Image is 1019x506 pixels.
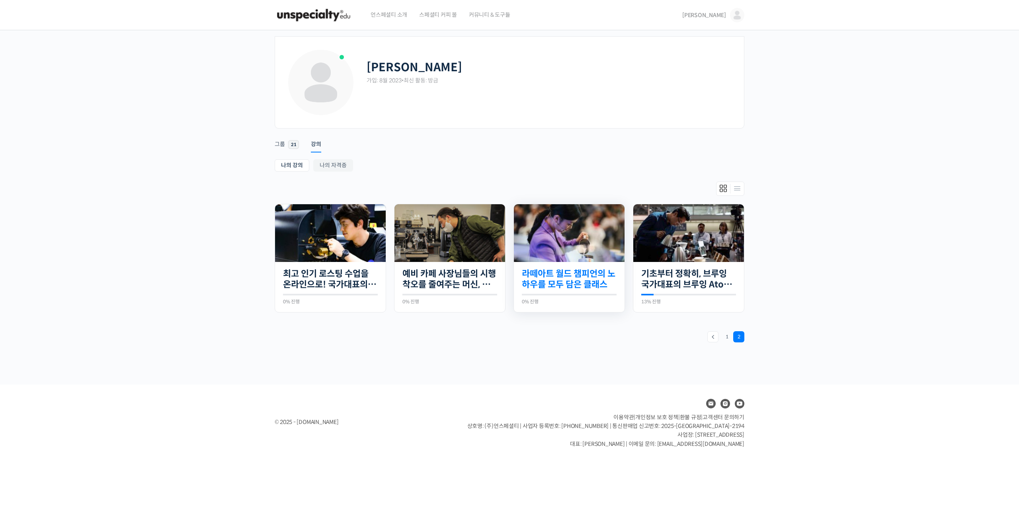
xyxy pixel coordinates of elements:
a: 나의 자격증 [313,159,353,172]
nav: Primary menu [275,131,744,150]
span: 대화 [73,265,82,271]
a: « 이전 [707,331,718,342]
a: 그룹 21 [275,131,299,151]
div: 가입: 8월 2023 최신 활동: 방금 [367,77,732,84]
span: 홈 [25,264,30,271]
div: © 2025 - [DOMAIN_NAME] [275,417,447,428]
nav: Sub Menu [275,159,744,174]
a: 개인정보 보호 정책 [635,414,678,421]
a: 이용약관 [613,414,634,421]
a: 설정 [103,252,153,272]
div: 0% 진행 [402,299,497,304]
span: 2 [733,331,744,342]
a: 최고 인기 로스팅 수업을 온라인으로! 국가대표의 로스팅 클래스 [283,268,378,290]
a: 환불 규정 [680,414,701,421]
div: 0% 진행 [522,299,617,304]
a: 1 [721,331,732,342]
a: 나의 강의 [275,159,309,172]
a: 라떼아트 월드 챔피언의 노하우를 모두 담은 클래스 [522,268,617,290]
span: 고객센터 문의하기 [703,414,744,421]
div: 그룹 [275,141,285,152]
a: 예비 카페 사장님들의 시행착오를 줄여주는 머신, 설비 가이드 [402,268,497,290]
div: 13% 진행 [641,299,736,304]
img: Profile photo of 김형준 [287,49,355,116]
span: 설정 [123,264,133,271]
a: 강의 [311,131,321,150]
div: Members directory secondary navigation [716,182,744,196]
div: 0% 진행 [283,299,378,304]
p: | | | 상호명: (주)언스페셜티 | 사업자 등록번호: [PHONE_NUMBER] | 통신판매업 신고번호: 2025-[GEOGRAPHIC_DATA]-2194 사업장: [ST... [467,413,744,449]
span: [PERSON_NAME] [682,12,726,19]
a: 홈 [2,252,53,272]
span: 21 [288,140,299,149]
div: 강의 [311,141,321,152]
a: 기초부터 정확히, 브루잉 국가대표의 브루잉 AtoZ 클래스 [641,268,736,290]
h2: [PERSON_NAME] [367,61,462,74]
a: 대화 [53,252,103,272]
span: • [402,77,404,84]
